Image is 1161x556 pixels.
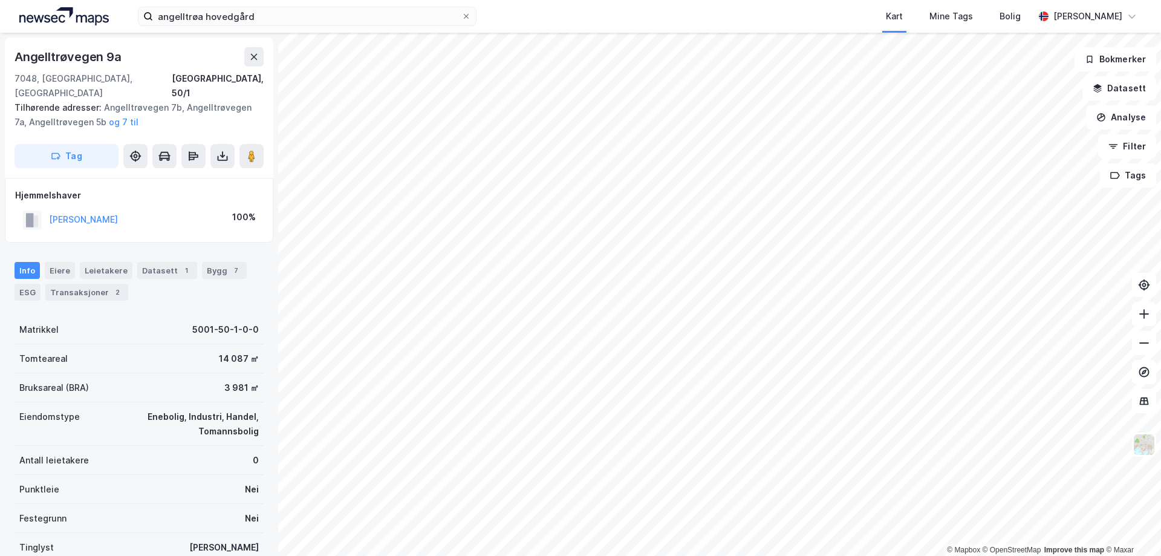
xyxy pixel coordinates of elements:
div: Bygg [202,262,247,279]
div: Kart [886,9,903,24]
button: Analyse [1086,105,1156,129]
div: Angelltrøvegen 9a [15,47,124,67]
div: Nei [245,482,259,497]
div: 3 981 ㎡ [224,381,259,395]
div: Eiere [45,262,75,279]
div: 2 [111,286,123,298]
img: logo.a4113a55bc3d86da70a041830d287a7e.svg [19,7,109,25]
div: 0 [253,453,259,468]
div: Angelltrøvegen 7b, Angelltrøvegen 7a, Angelltrøvegen 5b [15,100,254,129]
div: Tomteareal [19,352,68,366]
div: Transaksjoner [45,284,128,301]
button: Tags [1100,163,1156,188]
div: 100% [232,210,256,224]
div: 1 [180,264,192,276]
div: ESG [15,284,41,301]
div: Hjemmelshaver [15,188,263,203]
div: [GEOGRAPHIC_DATA], 50/1 [172,71,264,100]
a: Mapbox [947,546,980,554]
iframe: Chat Widget [1101,498,1161,556]
div: Leietakere [80,262,132,279]
div: Tinglyst [19,540,54,555]
div: 5001-50-1-0-0 [192,322,259,337]
button: Tag [15,144,119,168]
div: Matrikkel [19,322,59,337]
div: Bruksareal (BRA) [19,381,89,395]
div: Festegrunn [19,511,67,526]
div: 14 087 ㎡ [219,352,259,366]
div: Eiendomstype [19,410,80,424]
button: Bokmerker [1075,47,1156,71]
div: [PERSON_NAME] [189,540,259,555]
div: Antall leietakere [19,453,89,468]
div: Punktleie [19,482,59,497]
div: Datasett [137,262,197,279]
span: Tilhørende adresser: [15,102,104,113]
input: Søk på adresse, matrikkel, gårdeiere, leietakere eller personer [153,7,461,25]
div: Enebolig, Industri, Handel, Tomannsbolig [94,410,259,439]
div: 7048, [GEOGRAPHIC_DATA], [GEOGRAPHIC_DATA] [15,71,172,100]
div: [PERSON_NAME] [1053,9,1122,24]
div: 7 [230,264,242,276]
button: Filter [1098,134,1156,159]
div: Bolig [1000,9,1021,24]
a: Improve this map [1044,546,1104,554]
div: Nei [245,511,259,526]
button: Datasett [1082,76,1156,100]
div: Kontrollprogram for chat [1101,498,1161,556]
a: OpenStreetMap [983,546,1041,554]
img: Z [1133,433,1156,456]
div: Mine Tags [929,9,973,24]
div: Info [15,262,40,279]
